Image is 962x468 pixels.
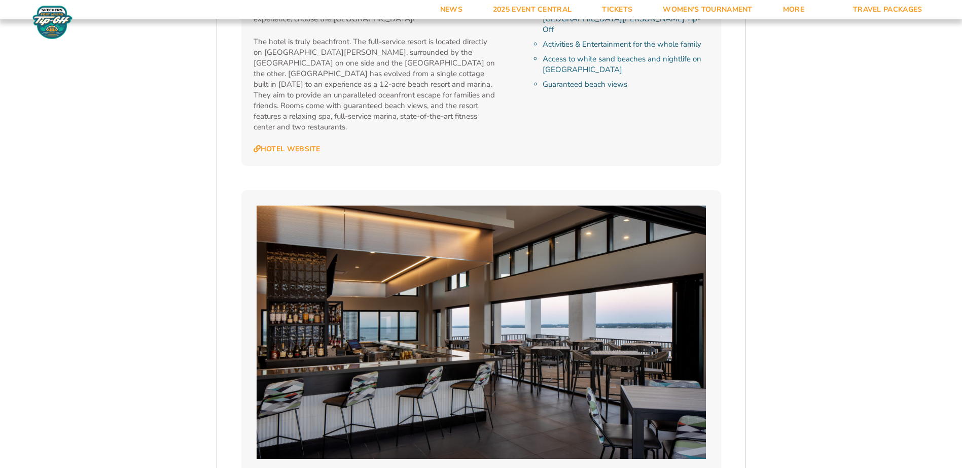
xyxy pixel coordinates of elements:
img: Fort Myers Tip-Off [30,5,75,40]
li: Access to white sand beaches and nightlife on [GEOGRAPHIC_DATA] [543,54,708,75]
li: Guaranteed beach views [543,79,708,90]
p: The hotel is truly beachfront. The full-service resort is located directly on [GEOGRAPHIC_DATA][P... [254,37,496,132]
a: Hotel Website [254,145,320,154]
li: Activities & Entertainment for the whole family [543,39,708,50]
